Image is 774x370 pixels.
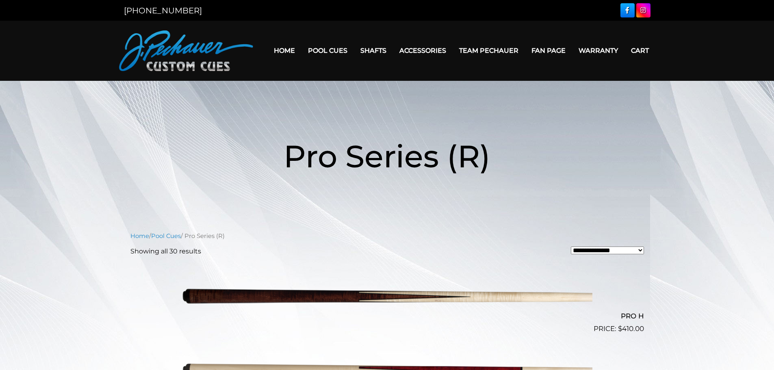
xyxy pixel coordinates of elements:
span: $ [618,325,622,333]
img: Pechauer Custom Cues [119,30,253,71]
a: Warranty [572,40,624,61]
a: Accessories [393,40,453,61]
a: Shafts [354,40,393,61]
span: Pro Series (R) [284,137,490,175]
p: Showing all 30 results [130,247,201,256]
a: Cart [624,40,655,61]
a: Pool Cues [151,232,181,240]
a: Pool Cues [301,40,354,61]
a: Home [267,40,301,61]
a: PRO H $410.00 [130,263,644,334]
a: Home [130,232,149,240]
a: Team Pechauer [453,40,525,61]
nav: Breadcrumb [130,232,644,240]
a: [PHONE_NUMBER] [124,6,202,15]
a: Fan Page [525,40,572,61]
bdi: 410.00 [618,325,644,333]
select: Shop order [571,247,644,254]
h2: PRO H [130,309,644,324]
img: PRO H [182,263,592,331]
